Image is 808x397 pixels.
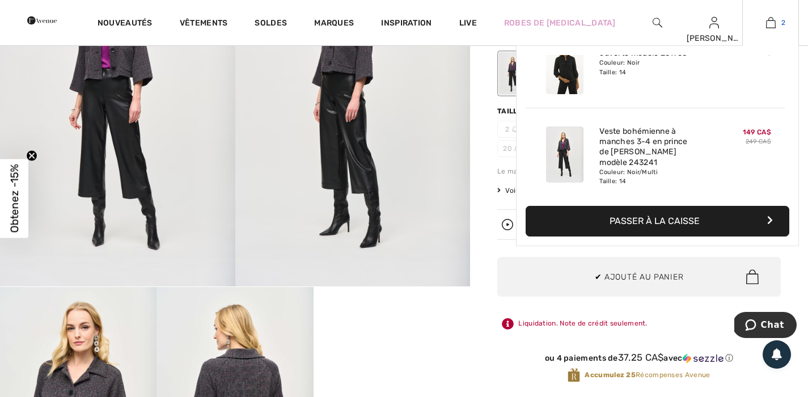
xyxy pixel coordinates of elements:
[314,287,470,365] video: Your browser does not support the video tag.
[497,352,781,368] div: ou 4 paiements de37.25 CA$avecSezzle Cliquez pour en savoir plus sur Sezzle
[746,138,771,145] s: 249 CA$
[585,371,636,379] strong: Accumulez 25
[743,128,771,136] span: 149 CA$
[98,18,153,30] a: Nouveautés
[599,58,711,77] div: Couleur: Noir Taille: 14
[746,49,771,57] s: 279 CA$
[381,18,432,30] span: Inspiration
[734,312,797,340] iframe: Ouvre un widget dans lequel vous pouvez chatter avec l’un de nos agents
[568,368,580,383] img: Récompenses Avenue
[781,18,785,28] span: 2
[497,140,526,157] span: 20
[599,126,711,168] a: Veste bohémienne à manches 3-4 en prince de [PERSON_NAME] modèle 243241
[546,126,583,183] img: Veste bohémienne à manches 3-4 en prince de galles modèle 243241
[504,17,616,29] a: Robes de [MEDICAL_DATA]
[497,314,781,334] div: Liquidation. Note de crédit seulement.
[497,106,695,116] div: Taille ([GEOGRAPHIC_DATA]/[GEOGRAPHIC_DATA]):
[497,185,582,196] span: Voir tableau des tailles
[8,164,21,233] span: Obtenez -15%
[709,16,719,29] img: Mes infos
[459,17,477,29] a: Live
[512,126,518,132] img: ring-m.svg
[743,16,798,29] a: 2
[499,52,528,95] div: Noir/Multi
[746,269,759,284] img: Bag.svg
[546,38,583,94] img: Ensemble 2 pièces veste ouverte modèle 251756
[595,271,684,283] span: ✔ Ajouté au panier
[255,18,287,30] a: Soldes
[618,352,664,363] span: 37.25 CA$
[497,121,526,138] span: 2
[687,32,742,44] div: [PERSON_NAME]
[514,146,520,151] img: ring-m.svg
[599,168,711,186] div: Couleur: Noir/Multi Taille: 14
[497,257,781,297] button: ✔ Ajouté au panier
[26,150,37,162] button: Close teaser
[766,16,776,29] img: Mon panier
[497,352,781,364] div: ou 4 paiements de avec
[497,166,781,176] div: Le mannequin fait 5'9"/175 cm et porte une taille 6.
[683,353,724,364] img: Sezzle
[180,18,228,30] a: Vêtements
[502,219,513,230] img: Regardez la rediffusion
[526,206,789,236] button: Passer à la caisse
[709,17,719,28] a: Se connecter
[314,18,354,30] a: Marques
[585,370,710,380] span: Récompenses Avenue
[653,16,662,29] img: recherche
[27,9,57,32] img: 1ère Avenue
